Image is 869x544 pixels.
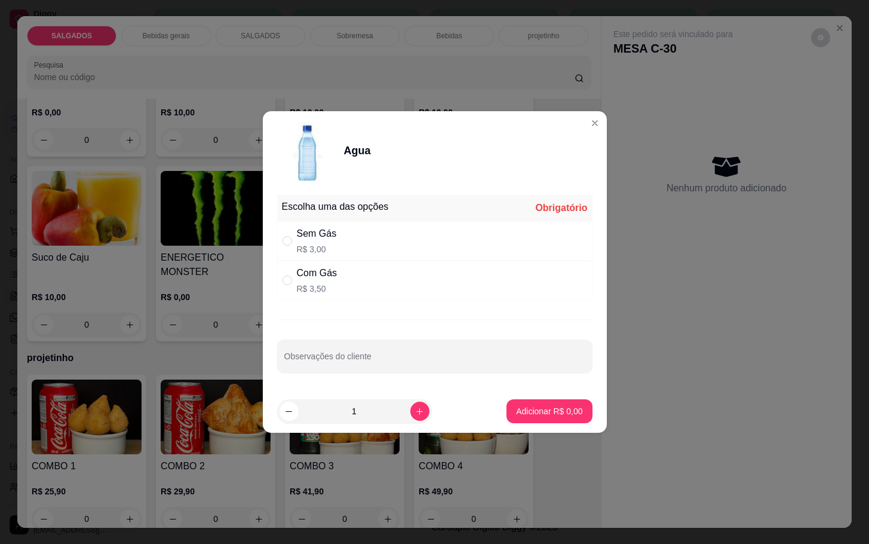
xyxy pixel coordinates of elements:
[297,283,337,295] p: R$ 3,50
[585,114,604,133] button: Close
[280,402,299,421] button: decrease-product-quantity
[506,399,592,423] button: Adicionar R$ 0,00
[516,405,582,417] p: Adicionar R$ 0,00
[297,266,337,280] div: Com Gás
[410,402,429,421] button: increase-product-quantity
[277,121,337,181] img: product-image
[282,200,389,214] div: Escolha uma das opções
[535,201,587,215] div: Obrigatório
[297,227,337,241] div: Sem Gás
[284,355,585,367] input: Observações do cliente
[344,142,371,159] div: Agua
[297,243,337,255] p: R$ 3,00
